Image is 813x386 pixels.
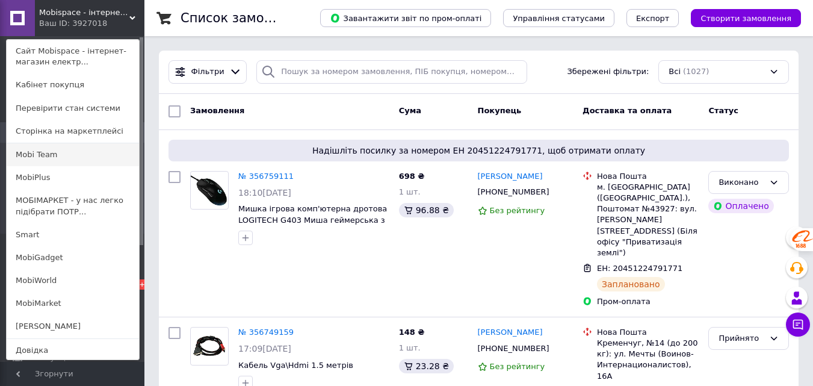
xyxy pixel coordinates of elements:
span: Без рейтингу [490,362,545,371]
div: 23.28 ₴ [399,359,454,373]
a: Кабінет покупця [7,73,139,96]
a: MobiMarket [7,292,139,315]
a: Smart [7,223,139,246]
div: [PHONE_NUMBER] [475,184,552,200]
div: Кременчуг, №14 (до 200 кг): ул. Мечты (Воинов-Интернационалистов), 16А [597,338,699,382]
button: Чат з покупцем [786,313,810,337]
button: Створити замовлення [691,9,801,27]
span: Завантажити звіт по пром-оплаті [330,13,481,23]
button: Експорт [626,9,679,27]
a: Фото товару [190,327,229,366]
div: Заплановано [597,277,665,291]
div: Нова Пошта [597,171,699,182]
span: Фільтри [191,66,224,78]
a: [PERSON_NAME] [7,315,139,338]
a: Сторінка на маркетплейсі [7,120,139,143]
div: [PHONE_NUMBER] [475,341,552,356]
div: Виконано [719,176,764,189]
img: Фото товару [191,173,228,208]
a: Mobi Team [7,143,139,166]
a: MobiGadget [7,246,139,269]
span: ЕН: 20451224791771 [597,264,682,273]
span: Без рейтингу [490,206,545,215]
span: Всі [669,66,681,78]
a: МОБІМАРКЕТ - у нас легко підібрати ПОТР... [7,189,139,223]
span: 18:10[DATE] [238,188,291,198]
div: Пром-оплата [597,296,699,307]
button: Завантажити звіт по пром-оплаті [320,9,491,27]
span: Статус [708,106,738,115]
input: Пошук за номером замовлення, ПІБ покупця, номером телефону, Email, номером накладної [256,60,527,84]
span: Cума [399,106,421,115]
button: Управління статусами [503,9,614,27]
span: (1027) [683,67,709,76]
a: Мишка ігрова комп'ютерна дротова LOGITECH G403 Миша геймерська з підсвічуванням для комп'ютера [238,204,387,235]
a: MobiWorld [7,269,139,292]
div: Ваш ID: 3927018 [39,18,90,29]
span: Доставка та оплата [583,106,672,115]
div: Прийнято [719,332,764,345]
span: 17:09[DATE] [238,344,291,353]
span: 1 шт. [399,343,421,352]
h1: Список замовлень [181,11,303,25]
div: 96.88 ₴ [399,203,454,217]
a: MobiPlus [7,166,139,189]
img: Фото товару [191,335,228,357]
a: № 356749159 [238,328,294,337]
a: Сайт Mobispace - інтернет-магазин електр... [7,40,139,73]
a: Довідка [7,339,139,362]
span: 698 ₴ [399,172,425,181]
a: Кабель Vga\Hdmi 1.5 метрів [238,361,353,370]
a: Створити замовлення [679,13,801,22]
span: Замовлення [190,106,244,115]
span: Експорт [636,14,670,23]
a: [PERSON_NAME] [478,327,543,338]
a: Перевірити стан системи [7,97,139,120]
a: [PERSON_NAME] [478,171,543,182]
a: Фото товару [190,171,229,210]
span: 1 шт. [399,187,421,196]
span: Управління статусами [513,14,605,23]
span: Створити замовлення [700,14,791,23]
span: Покупець [478,106,522,115]
div: Оплачено [708,199,773,213]
a: № 356759111 [238,172,294,181]
span: 148 ₴ [399,328,425,337]
div: Нова Пошта [597,327,699,338]
span: Збережені фільтри: [567,66,649,78]
div: м. [GEOGRAPHIC_DATA] ([GEOGRAPHIC_DATA].), Поштомат №43927: вул. [PERSON_NAME][STREET_ADDRESS] (Б... [597,182,699,258]
span: Надішліть посилку за номером ЕН 20451224791771, щоб отримати оплату [173,145,784,157]
span: Mobispace - інтернет-магазин електроніки [39,7,129,18]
